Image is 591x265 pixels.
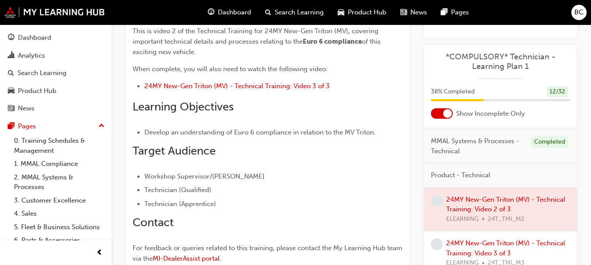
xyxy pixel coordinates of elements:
a: Dashboard [3,30,108,46]
div: Analytics [18,51,45,61]
a: 5. Fleet & Business Solutions [10,220,108,234]
span: Pages [451,7,469,17]
a: 4. Sales [10,207,108,220]
span: chart-icon [8,52,14,60]
div: Pages [18,121,36,131]
span: search-icon [8,69,14,77]
span: For feedback or queries related to this training, please contact the My Learning Hub team via the [133,244,404,262]
span: MMAL Systems & Processes - Technical [431,136,524,156]
span: When complete, you will also need to watch the following video: [133,65,328,73]
span: car-icon [338,7,344,18]
span: news-icon [400,7,407,18]
span: Show Incomplete Only [456,108,525,118]
a: News [3,100,108,117]
a: 24MY New-Gen Triton (MV) - Technical Training: Video 3 of 3 [144,82,330,90]
span: Dashboard [218,7,251,17]
button: BC [571,5,587,20]
span: up-icon [98,120,105,132]
span: Product - Technical [431,170,490,180]
a: search-iconSearch Learning [258,3,331,21]
span: pages-icon [441,7,448,18]
span: News [410,7,427,17]
a: pages-iconPages [434,3,476,21]
span: pages-icon [8,123,14,131]
span: Technician (Apprentice) [144,200,216,208]
span: Learning Objectives [133,100,234,114]
div: Completed [531,136,568,148]
span: Product Hub [348,7,386,17]
div: News [18,103,35,114]
span: learningRecordVerb_NONE-icon [431,238,443,250]
span: Develop an understanding of Euro 6 compliance in relation to the MV Triton. [144,128,376,136]
a: Product Hub [3,83,108,99]
span: Target Audience [133,144,216,158]
a: guage-iconDashboard [201,3,258,21]
a: 2. MMAL Systems & Processes [10,171,108,194]
a: *COMPULSORY* Technician - Learning Plan 1 [431,52,570,71]
span: Workshop Supervisor/[PERSON_NAME] [144,172,265,180]
div: Dashboard [18,33,51,43]
span: of this exciting new vehicle. [133,38,382,56]
span: car-icon [8,87,14,95]
a: 24MY New-Gen Triton (MV) - Technical Training: Video 3 of 3 [446,239,565,257]
span: guage-icon [208,7,214,18]
a: news-iconNews [393,3,434,21]
a: 3. Customer Excellence [10,194,108,207]
span: learningRecordVerb_NONE-icon [431,194,443,206]
a: car-iconProduct Hub [331,3,393,21]
span: search-icon [265,7,271,18]
div: Search Learning [17,68,66,78]
span: Search Learning [275,7,324,17]
img: mmal [4,7,105,18]
a: 1. MMAL Compliance [10,157,108,171]
span: news-icon [8,105,14,113]
span: Euro 6 compliance [303,38,362,45]
a: Analytics [3,48,108,64]
span: . [220,255,221,262]
button: DashboardAnalyticsSearch LearningProduct HubNews [3,28,108,118]
span: BC [574,7,584,17]
span: Contact [133,216,174,229]
a: 0. Training Schedules & Management [10,134,108,157]
span: 38 % Completed [431,86,475,96]
span: Technician (Qualified) [144,186,211,194]
a: 6. Parts & Accessories [10,234,108,247]
div: Product Hub [18,86,56,96]
div: 12 / 32 [546,86,568,97]
a: Search Learning [3,65,108,81]
a: MI-DealerAssist portal [153,255,220,262]
span: prev-icon [96,248,103,258]
button: Pages [3,118,108,134]
span: guage-icon [8,34,14,42]
span: This is video 2 of the Technical Training for 24MY New-Gen Triton (MV), covering important techni... [133,27,380,45]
